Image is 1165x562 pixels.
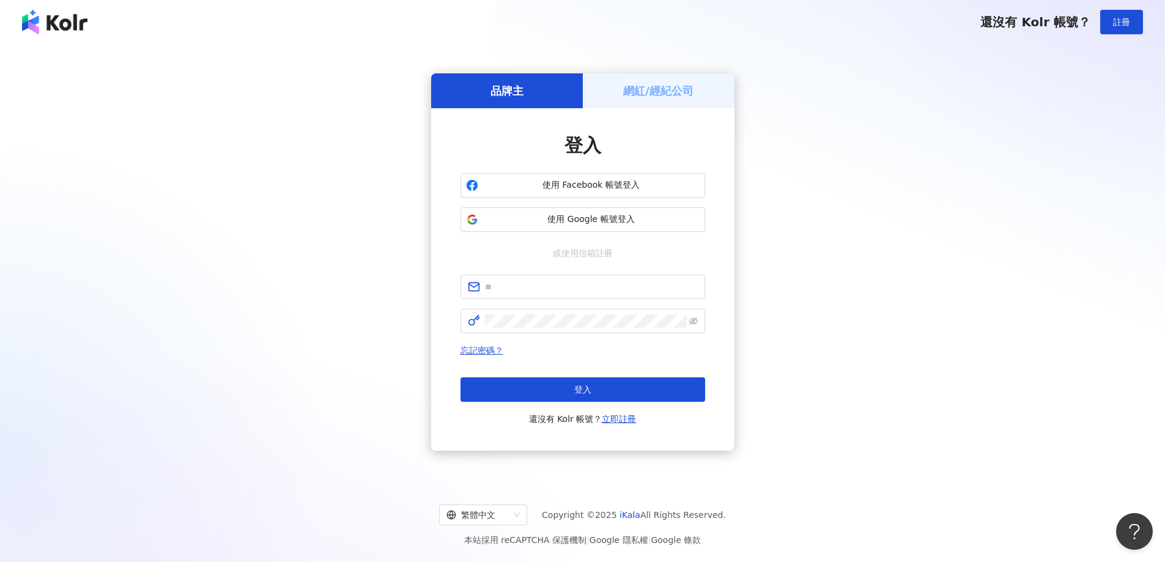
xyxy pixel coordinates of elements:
[602,414,636,424] a: 立即註冊
[483,213,700,226] span: 使用 Google 帳號登入
[1116,513,1153,550] iframe: Help Scout Beacon - Open
[590,535,648,545] a: Google 隱私權
[490,83,523,98] h5: 品牌主
[980,15,1090,29] span: 還沒有 Kolr 帳號？
[586,535,590,545] span: |
[1113,17,1130,27] span: 註冊
[619,510,640,520] a: iKala
[564,135,601,156] span: 登入
[460,173,705,198] button: 使用 Facebook 帳號登入
[464,533,701,547] span: 本站採用 reCAPTCHA 保護機制
[446,505,509,525] div: 繁體中文
[542,508,726,522] span: Copyright © 2025 All Rights Reserved.
[483,179,700,191] span: 使用 Facebook 帳號登入
[648,535,651,545] span: |
[460,377,705,402] button: 登入
[1100,10,1143,34] button: 註冊
[651,535,701,545] a: Google 條款
[460,207,705,232] button: 使用 Google 帳號登入
[574,385,591,394] span: 登入
[529,412,637,426] span: 還沒有 Kolr 帳號？
[689,317,698,325] span: eye-invisible
[460,346,503,355] a: 忘記密碼？
[544,246,621,260] span: 或使用信箱註冊
[623,83,693,98] h5: 網紅/經紀公司
[22,10,87,34] img: logo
